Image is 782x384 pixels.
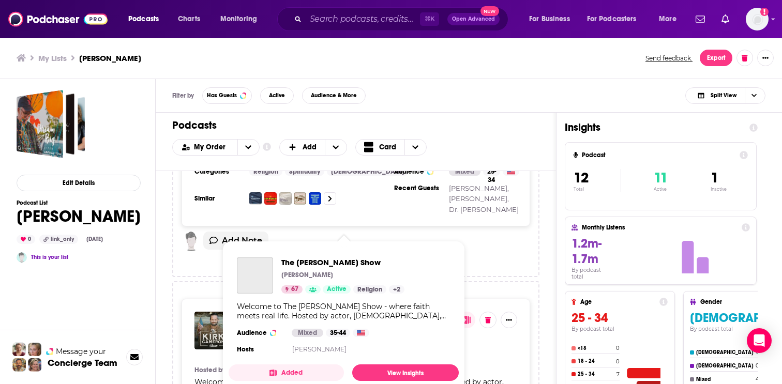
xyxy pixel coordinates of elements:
[281,257,404,267] span: The [PERSON_NAME] Show
[449,167,480,176] div: Mixed
[449,184,509,192] a: [PERSON_NAME],
[12,343,26,356] img: Sydney Profile
[249,192,262,205] a: Signposts with Russell Moore
[616,345,620,351] h4: 0
[326,329,350,337] div: 35-44
[652,11,689,27] button: open menu
[452,17,495,22] span: Open Advanced
[327,167,409,176] a: [DEMOGRAPHIC_DATA]
[39,235,78,244] div: link_only
[281,285,303,294] a: 67
[260,87,294,104] button: Active
[203,232,268,250] button: Add Note
[389,285,404,294] a: +2
[281,271,333,279] p: [PERSON_NAME]
[292,329,323,337] div: Mixed
[711,93,736,98] span: Split View
[38,53,67,63] a: My Lists
[691,10,709,28] a: Show notifications dropdown
[202,87,252,104] button: Has Guests
[760,8,769,16] svg: Email not verified
[279,139,348,156] h2: + Add
[696,349,754,356] h4: [DEMOGRAPHIC_DATA]
[379,144,396,151] span: Card
[28,358,41,372] img: Barbara Profile
[172,119,531,132] h1: Podcasts
[309,192,321,205] img: Truth Over Tribe: Christian Takes on Culture, News & Politics
[17,252,27,263] img: Ella Rose Murphy
[303,144,317,151] span: Add
[746,8,769,30] span: Logged in as EllaRoseMurphy
[292,345,347,353] a: [PERSON_NAME]
[578,345,614,351] h4: <18
[229,364,344,381] button: Added
[249,167,282,176] a: Religion
[757,50,774,66] button: Show More Button
[420,12,439,26] span: ⌘ K
[128,12,159,26] span: Podcasts
[213,11,270,27] button: open menu
[17,175,141,191] button: Edit Details
[746,8,769,30] img: User Profile
[48,358,117,368] h3: Concierge Team
[287,7,518,31] div: Search podcasts, credits, & more...
[279,192,292,205] a: The Roys Report
[696,376,754,382] h4: Mixed
[394,184,441,192] h3: Recent Guests
[580,298,655,305] h4: Age
[306,11,420,27] input: Search podcasts, credits, & more...
[323,285,351,294] a: Active
[182,232,201,251] img: user avatar
[654,187,668,192] p: Active
[291,284,298,295] span: 67
[352,364,459,381] a: View Insights
[353,285,386,294] a: Religion
[355,139,427,156] button: Choose View
[281,257,404,267] a: The Kirk Cameron Show
[263,142,271,152] a: Show additional information
[28,343,41,356] img: Jules Profile
[121,11,172,27] button: open menu
[222,236,262,245] span: Add Note
[294,192,306,205] img: Trinity Forum Conversations
[194,366,225,374] h4: Hosted by
[572,326,668,332] h4: By podcast total
[31,254,68,260] a: This is your list
[237,302,450,320] div: Welcome to The [PERSON_NAME] Show - where faith meets real life. Hosted by actor, [DEMOGRAPHIC_DA...
[449,194,509,203] a: [PERSON_NAME],
[327,284,347,295] span: Active
[194,312,232,349] img: The Kirk Cameron Show
[172,139,260,156] h2: Choose List sort
[207,93,237,98] span: Has Guests
[17,199,141,206] h3: Podcast List
[311,93,357,98] span: Audience & More
[717,10,733,28] a: Show notifications dropdown
[654,169,668,187] span: 11
[82,235,107,243] div: [DATE]
[394,167,441,176] h3: Audience
[659,12,676,26] span: More
[194,144,229,151] span: My Order
[578,358,614,364] h4: 18 - 24
[747,328,772,353] div: Open Intercom Messenger
[237,329,283,337] h3: Audience
[447,13,500,25] button: Open AdvancedNew
[302,87,366,104] button: Audience & More
[522,11,583,27] button: open menu
[171,11,206,27] a: Charts
[501,312,517,328] button: Show More Button
[194,167,241,176] h3: Categories
[572,236,601,267] span: 1.2m-1.7m
[17,235,35,244] div: 0
[756,376,759,382] h4: 4
[17,90,85,158] a: Ginger Stache
[700,50,732,66] button: Export
[17,206,141,226] h1: [PERSON_NAME]
[237,140,259,155] button: open menu
[178,12,200,26] span: Charts
[269,93,285,98] span: Active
